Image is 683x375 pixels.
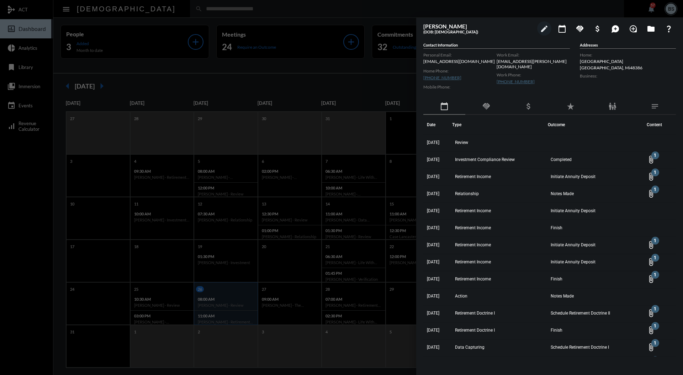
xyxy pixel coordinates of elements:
span: Retirement Income [455,277,491,282]
label: Work Email: [497,52,570,58]
mat-icon: Open Content List [647,326,655,334]
span: Schedule Retirement Doctrine I [551,345,609,350]
span: [DATE] [427,328,439,333]
span: Investment Compliance Review [455,157,515,162]
button: Add meeting [555,21,569,36]
mat-icon: folder [647,25,655,33]
mat-icon: star_rate [566,102,575,111]
mat-icon: attach_money [524,102,533,111]
span: Relationship [455,191,479,196]
button: edit person [537,21,551,36]
label: Personal Email: [423,52,497,58]
button: What If? [662,21,676,36]
span: [DATE] [427,311,439,316]
mat-icon: Open Content List [647,241,655,249]
span: Initiate Annuity Deposit [551,208,595,213]
button: Archives [644,21,658,36]
p: [GEOGRAPHIC_DATA] , Mi 48386 [580,65,676,70]
span: [DATE] [427,277,439,282]
mat-icon: handshake [482,102,491,111]
p: [EMAIL_ADDRESS][PERSON_NAME][DOMAIN_NAME] [497,59,570,69]
th: Type [452,115,548,135]
span: [DATE] [427,294,439,299]
mat-icon: attach_money [593,25,602,33]
span: [DATE] [427,345,439,350]
h3: [PERSON_NAME] [423,23,534,30]
span: Data Capturing [455,345,485,350]
mat-icon: Open Content List [647,275,655,283]
span: Notes Made [551,191,574,196]
p: [EMAIL_ADDRESS][DOMAIN_NAME] [423,59,497,64]
mat-icon: loupe [629,25,637,33]
span: [DATE] [427,225,439,230]
mat-icon: Open Content List [647,343,655,352]
span: Retirement Income [455,174,491,179]
mat-icon: Open Content List [647,258,655,266]
label: Home Phone: [423,68,497,74]
label: Work Phone: [497,72,570,77]
span: Retirement Income [455,242,491,247]
label: Home: [580,52,676,58]
span: Initiate Annuity Deposit [551,174,595,179]
span: [DATE] [427,174,439,179]
button: Add Mention [608,21,623,36]
span: Retirement Income [455,259,491,264]
mat-icon: Open Content List [647,155,655,164]
span: Schedule Retirement Doctrine II [551,311,610,316]
h5: (DOB: [DEMOGRAPHIC_DATA]) [423,30,534,34]
span: Finish [551,328,562,333]
mat-icon: maps_ugc [611,25,620,33]
span: [DATE] [427,157,439,162]
span: Retirement Doctrine I [455,328,495,333]
mat-icon: handshake [576,25,584,33]
mat-icon: Open Content List [647,309,655,317]
span: Notes Made [551,294,574,299]
span: Initiate Annuity Deposit [551,242,595,247]
span: Finish [551,277,562,282]
mat-icon: Open Content List [647,189,655,198]
span: Completed [551,157,572,162]
mat-icon: family_restroom [608,102,617,111]
th: Outcome [548,115,643,135]
mat-icon: calendar_today [440,102,449,111]
span: Action [455,294,467,299]
span: [DATE] [427,140,439,145]
mat-icon: notes [651,102,659,111]
mat-icon: edit [540,25,549,33]
mat-icon: calendar_today [558,25,566,33]
mat-icon: Open Content List [647,172,655,181]
th: Content [643,115,676,135]
label: Mobile Phone: [423,84,497,90]
button: Add Business [591,21,605,36]
span: [DATE] [427,191,439,196]
span: Finish [551,225,562,230]
button: Add Commitment [573,21,587,36]
a: [PHONE_NUMBER] [497,79,535,84]
span: Retirement Income [455,225,491,230]
a: [PHONE_NUMBER] [423,75,461,80]
span: [DATE] [427,208,439,213]
span: Retirement Income [455,208,491,213]
span: [DATE] [427,242,439,247]
span: Initiate Annuity Deposit [551,259,595,264]
label: Business: [580,73,676,79]
mat-icon: question_mark [665,25,673,33]
th: Date [423,115,452,135]
h5: Addresses [580,43,676,49]
h5: Contact Information [423,43,570,49]
button: Add Introduction [626,21,640,36]
p: [GEOGRAPHIC_DATA] [580,59,676,64]
span: [DATE] [427,259,439,264]
span: Retirement Doctrine I [455,311,495,316]
span: Review [455,140,468,145]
